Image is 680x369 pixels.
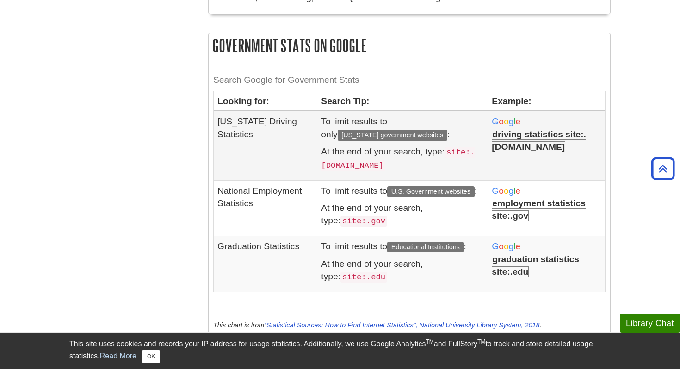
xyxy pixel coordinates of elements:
[338,130,447,141] span: [US_STATE] government websites
[387,186,474,197] span: U.S. Government websites
[516,117,521,126] span: e
[214,180,317,236] td: National Employment Statistics
[492,117,499,126] span: G
[321,115,484,141] p: To limit results to only :
[504,186,509,196] span: o
[317,91,488,111] th: Search Tip:
[321,258,484,283] p: At the end of your search, type:
[648,162,678,175] a: Back to Top
[504,241,509,251] span: o
[321,147,475,171] code: site:.[DOMAIN_NAME]
[488,91,606,111] th: Example:
[321,240,484,252] p: To limit results to :
[492,198,586,221] b: employment statistics site:.gov
[499,186,504,196] span: o
[516,186,521,196] span: e
[509,186,514,196] span: g
[499,117,504,126] span: o
[477,338,485,345] sup: TM
[492,129,586,152] b: driving statistics site:.[DOMAIN_NAME]
[321,145,484,172] p: At the end of your search, type:
[513,186,515,196] span: l
[516,241,521,251] span: e
[509,117,514,126] span: g
[492,254,579,277] b: graduation statistics site:.edu
[513,241,515,251] span: l
[426,338,433,345] sup: TM
[264,321,415,329] q: Statistical Sources: How to Find Internet Statistics
[504,117,509,126] span: o
[513,117,515,126] span: l
[340,216,387,227] code: site:.gov
[321,202,484,228] p: At the end of your search, type:
[620,314,680,333] button: Library Chat
[509,241,514,251] span: g
[142,350,160,363] button: Close
[340,272,387,283] code: site:.edu
[69,338,611,363] div: This site uses cookies and records your IP address for usage statistics. Additionally, we use Goo...
[214,91,317,111] th: Looking for:
[214,236,317,292] td: Graduation Statistics
[213,320,606,331] p: This chart is from .
[492,241,499,251] span: G
[387,242,464,252] span: Educational Institutions
[214,111,317,180] td: [US_STATE] Driving Statistics
[213,70,606,91] caption: Search Google for Government Stats
[499,241,504,251] span: o
[321,184,484,197] p: To limit results to :
[492,186,499,196] span: G
[264,321,539,329] a: Statistical Sources: How to Find Internet Statistics, National University Library System, 2018
[100,352,136,360] a: Read More
[209,33,610,58] h2: Government Stats on Google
